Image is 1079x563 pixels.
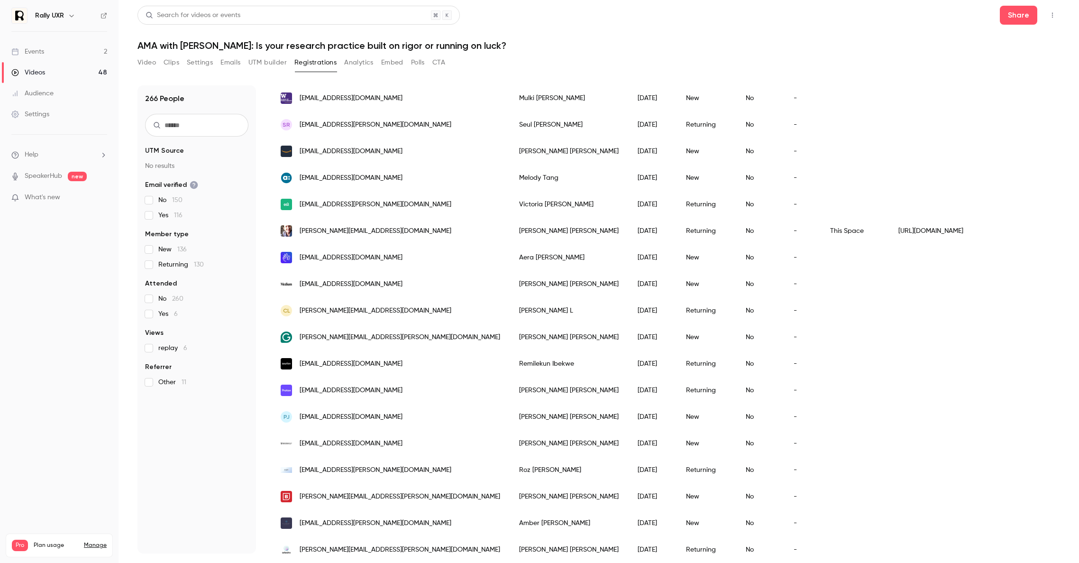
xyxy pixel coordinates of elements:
[11,68,45,77] div: Videos
[145,328,164,338] span: Views
[510,430,628,457] div: [PERSON_NAME] [PERSON_NAME]
[281,283,292,285] img: medium.com
[158,245,187,254] span: New
[344,55,374,70] button: Analytics
[283,413,290,421] span: PJ
[294,55,337,70] button: Registrations
[281,332,292,343] img: grammarly.com
[628,404,677,430] div: [DATE]
[628,324,677,351] div: [DATE]
[1045,8,1060,23] button: Top Bar Actions
[510,165,628,191] div: Melody Tang
[1000,6,1037,25] button: Share
[677,536,736,563] div: Returning
[677,111,736,138] div: Returning
[300,359,402,369] span: [EMAIL_ADDRESS][DOMAIN_NAME]
[300,173,402,183] span: [EMAIL_ADDRESS][DOMAIN_NAME]
[172,197,183,203] span: 150
[300,518,451,528] span: [EMAIL_ADDRESS][PERSON_NAME][DOMAIN_NAME]
[300,120,451,130] span: [EMAIL_ADDRESS][PERSON_NAME][DOMAIN_NAME]
[194,261,204,268] span: 130
[300,386,402,396] span: [EMAIL_ADDRESS][DOMAIN_NAME]
[784,218,821,244] div: -
[736,297,784,324] div: No
[628,377,677,404] div: [DATE]
[677,297,736,324] div: Returning
[300,279,402,289] span: [EMAIL_ADDRESS][DOMAIN_NAME]
[12,540,28,551] span: Pro
[84,542,107,549] a: Manage
[381,55,403,70] button: Embed
[628,351,677,377] div: [DATE]
[300,93,402,103] span: [EMAIL_ADDRESS][DOMAIN_NAME]
[281,385,292,396] img: protonmail.com
[145,146,248,387] section: facet-groups
[34,542,78,549] span: Plan usage
[628,430,677,457] div: [DATE]
[736,430,784,457] div: No
[677,138,736,165] div: New
[300,226,451,236] span: [PERSON_NAME][EMAIL_ADDRESS][DOMAIN_NAME]
[784,457,821,483] div: -
[25,171,62,181] a: SpeakerHub
[300,492,500,502] span: [PERSON_NAME][EMAIL_ADDRESS][PERSON_NAME][DOMAIN_NAME]
[628,111,677,138] div: [DATE]
[146,10,240,20] div: Search for videos or events
[736,457,784,483] div: No
[784,483,821,510] div: -
[677,351,736,377] div: Returning
[432,55,445,70] button: CTA
[628,457,677,483] div: [DATE]
[784,191,821,218] div: -
[736,85,784,111] div: No
[784,138,821,165] div: -
[281,491,292,502] img: becu.org
[137,55,156,70] button: Video
[677,271,736,297] div: New
[510,510,628,536] div: Amber [PERSON_NAME]
[784,377,821,404] div: -
[300,200,451,210] span: [EMAIL_ADDRESS][PERSON_NAME][DOMAIN_NAME]
[220,55,240,70] button: Emails
[158,294,183,304] span: No
[736,536,784,563] div: No
[12,8,27,23] img: Rally UXR
[281,252,292,263] img: hey.com
[145,146,184,156] span: UTM Source
[158,211,183,220] span: Yes
[300,306,451,316] span: [PERSON_NAME][EMAIL_ADDRESS][DOMAIN_NAME]
[145,230,189,239] span: Member type
[145,180,198,190] span: Email verified
[96,194,107,202] iframe: Noticeable Trigger
[300,147,402,157] span: [EMAIL_ADDRESS][DOMAIN_NAME]
[248,55,287,70] button: UTM builder
[281,467,292,473] img: brightmls.com
[145,93,184,104] h1: 266 People
[784,165,821,191] div: -
[510,404,628,430] div: [PERSON_NAME] [PERSON_NAME]
[11,89,54,98] div: Audience
[510,85,628,111] div: Mulki [PERSON_NAME]
[281,544,292,555] img: arkestro.com
[784,297,821,324] div: -
[281,219,292,243] img: alizapollack.com
[784,271,821,297] div: -
[281,199,292,210] img: earnest.com
[510,138,628,165] div: [PERSON_NAME] [PERSON_NAME]
[158,260,204,269] span: Returning
[510,457,628,483] div: Roz [PERSON_NAME]
[677,377,736,404] div: Returning
[283,306,290,315] span: CL
[145,161,248,171] p: No results
[677,510,736,536] div: New
[736,351,784,377] div: No
[628,510,677,536] div: [DATE]
[11,150,107,160] li: help-dropdown-opener
[164,55,179,70] button: Clips
[677,244,736,271] div: New
[158,309,178,319] span: Yes
[510,191,628,218] div: Victoria [PERSON_NAME]
[11,110,49,119] div: Settings
[174,212,183,219] span: 116
[510,218,628,244] div: [PERSON_NAME] [PERSON_NAME]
